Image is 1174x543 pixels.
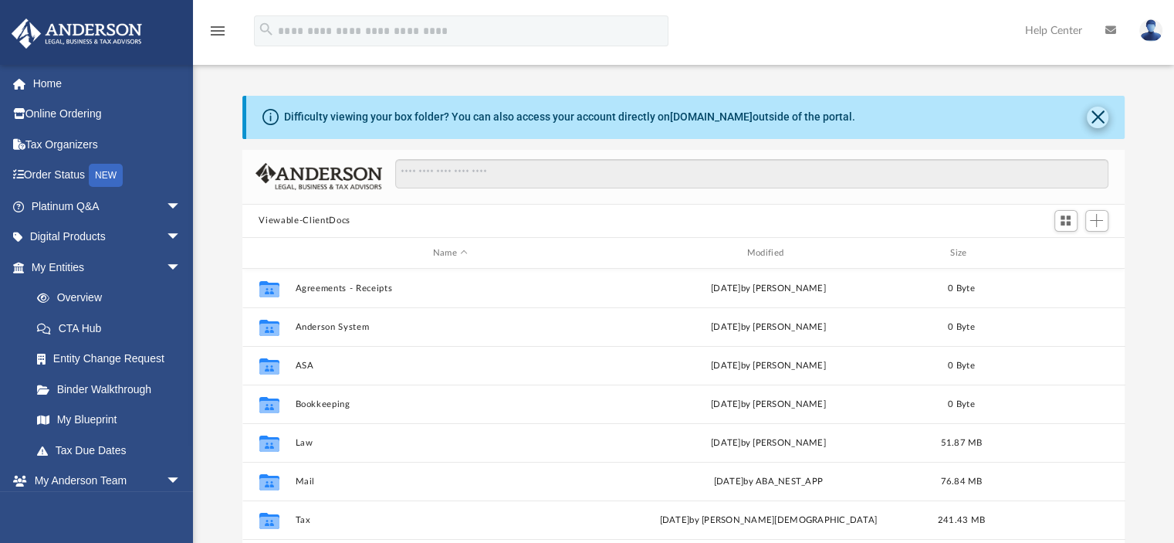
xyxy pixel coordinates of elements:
button: Anderson System [295,322,606,332]
span: 51.87 MB [940,439,982,447]
div: id [999,246,1107,260]
span: arrow_drop_down [166,222,197,253]
button: Viewable-ClientDocs [259,214,350,228]
button: Tax [295,515,606,525]
div: Difficulty viewing your box folder? You can also access your account directly on outside of the p... [284,109,855,125]
a: [DOMAIN_NAME] [670,110,753,123]
div: Size [930,246,992,260]
button: ASA [295,361,606,371]
img: User Pic [1139,19,1162,42]
button: Bookkeeping [295,399,606,409]
i: search [258,21,275,38]
button: Switch to Grid View [1054,210,1078,232]
a: Order StatusNEW [11,160,205,192]
button: Add [1085,210,1108,232]
div: Name [294,246,605,260]
a: Binder Walkthrough [22,374,205,405]
span: 0 Byte [948,400,975,409]
div: [DATE] by [PERSON_NAME] [613,436,924,450]
span: 76.84 MB [940,477,982,486]
button: Mail [295,477,606,487]
a: Home [11,68,205,99]
div: [DATE] by [PERSON_NAME] [613,282,924,296]
a: menu [208,29,227,40]
span: arrow_drop_down [166,466,197,497]
span: 0 Byte [948,323,975,331]
div: [DATE] by [PERSON_NAME][DEMOGRAPHIC_DATA] [613,514,924,528]
a: Entity Change Request [22,344,205,375]
a: Tax Due Dates [22,435,205,466]
a: CTA Hub [22,313,205,344]
a: My Entitiesarrow_drop_down [11,252,205,283]
a: My Blueprint [22,405,197,436]
div: [DATE] by [PERSON_NAME] [613,359,924,373]
a: My Anderson Teamarrow_drop_down [11,466,197,497]
button: Agreements - Receipts [295,283,606,294]
div: [DATE] by [PERSON_NAME] [613,321,924,334]
span: 241.43 MB [937,516,984,524]
a: Platinum Q&Aarrow_drop_down [11,191,205,222]
span: arrow_drop_down [166,252,197,283]
div: Modified [612,246,923,260]
a: Digital Productsarrow_drop_down [11,222,205,253]
input: Search files and folders [395,159,1108,188]
a: Tax Organizers [11,129,205,160]
a: Overview [22,283,205,314]
span: 0 Byte [948,361,975,370]
div: id [249,246,287,260]
i: menu [208,22,227,40]
a: Online Ordering [11,99,205,130]
div: NEW [89,164,123,187]
button: Close [1087,107,1108,128]
button: Law [295,438,606,448]
span: 0 Byte [948,284,975,293]
img: Anderson Advisors Platinum Portal [7,19,147,49]
span: arrow_drop_down [166,191,197,222]
div: [DATE] by [PERSON_NAME] [613,398,924,412]
div: [DATE] by ABA_NEST_APP [613,475,924,489]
